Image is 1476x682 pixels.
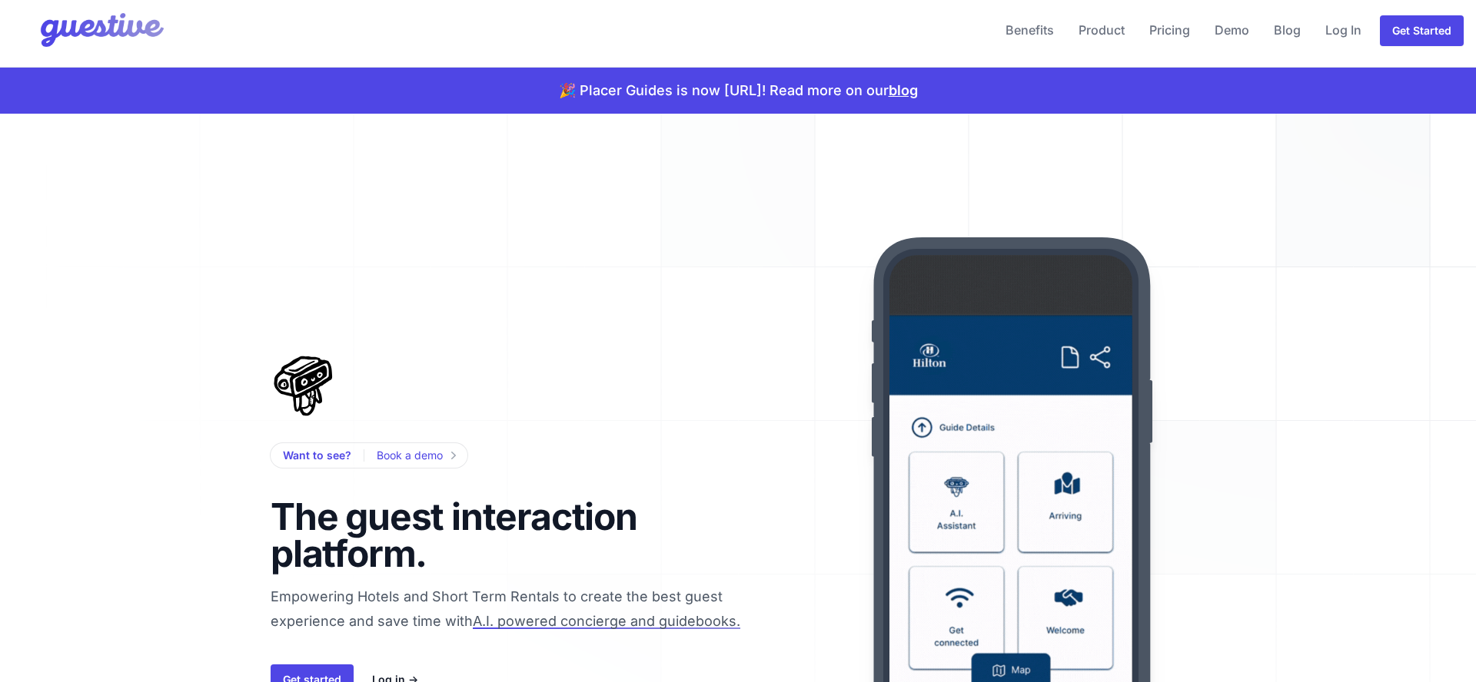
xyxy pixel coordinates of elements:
[559,80,918,101] p: 🎉 Placer Guides is now [URL]! Read more on our
[473,613,740,629] span: A.I. powered concierge and guidebooks.
[889,82,918,98] a: blog
[1380,15,1464,46] a: Get Started
[1319,12,1368,48] a: Log In
[1208,12,1255,48] a: Demo
[999,12,1060,48] a: Benefits
[1143,12,1196,48] a: Pricing
[377,446,455,465] a: Book a demo
[1268,12,1307,48] a: Blog
[1072,12,1131,48] a: Product
[271,498,664,572] h1: The guest interaction platform.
